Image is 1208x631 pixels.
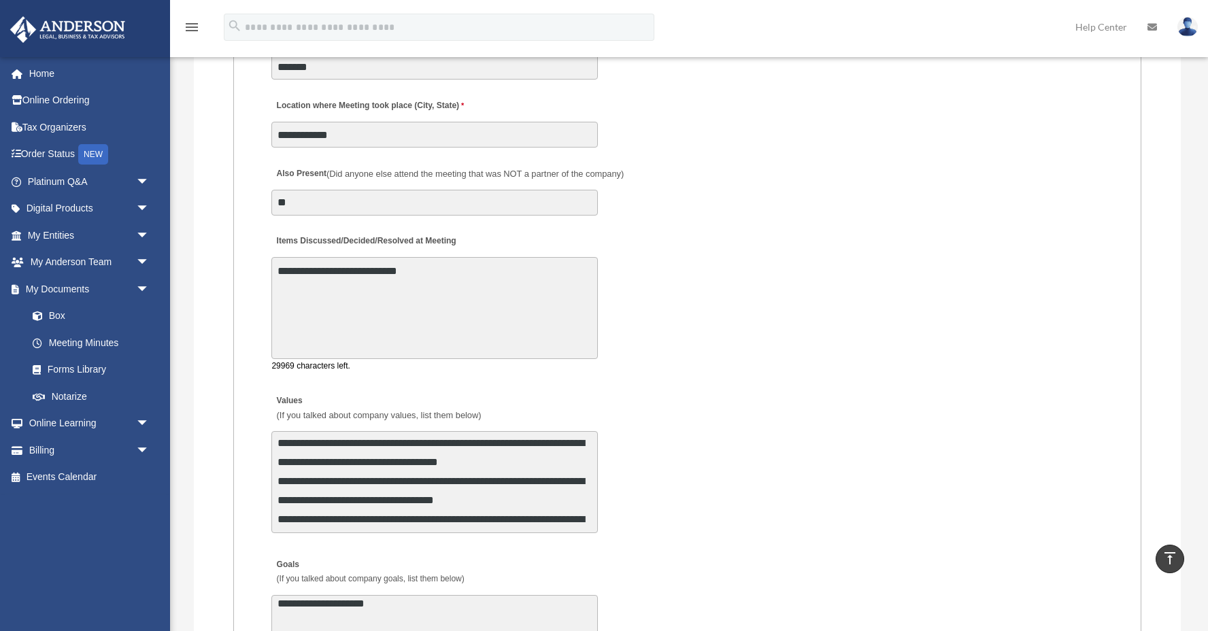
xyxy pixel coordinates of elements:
[10,410,170,437] a: Online Learningarrow_drop_down
[184,24,200,35] a: menu
[271,359,598,373] div: 29969 characters left.
[10,195,170,222] a: Digital Productsarrow_drop_down
[1177,17,1198,37] img: User Pic
[326,169,624,179] span: (Did anyone else attend the meeting that was NOT a partner of the company)
[10,275,170,303] a: My Documentsarrow_drop_down
[10,464,170,491] a: Events Calendar
[10,87,170,114] a: Online Ordering
[136,249,163,277] span: arrow_drop_down
[10,114,170,141] a: Tax Organizers
[136,222,163,250] span: arrow_drop_down
[271,97,467,115] label: Location where Meeting took place (City, State)
[10,437,170,464] a: Billingarrow_drop_down
[136,410,163,438] span: arrow_drop_down
[271,233,459,251] label: Items Discussed/Decided/Resolved at Meeting
[184,19,200,35] i: menu
[19,356,170,383] a: Forms Library
[136,168,163,196] span: arrow_drop_down
[10,141,170,169] a: Order StatusNEW
[6,16,129,43] img: Anderson Advisors Platinum Portal
[136,195,163,223] span: arrow_drop_down
[10,222,170,249] a: My Entitiesarrow_drop_down
[10,60,170,87] a: Home
[271,556,467,589] label: Goals
[1162,550,1178,566] i: vertical_align_top
[227,18,242,33] i: search
[277,574,465,583] span: (If you talked about company goals, list them below)
[10,168,170,195] a: Platinum Q&Aarrow_drop_down
[271,392,484,424] label: Values
[136,437,163,464] span: arrow_drop_down
[19,383,170,410] a: Notarize
[19,329,163,356] a: Meeting Minutes
[136,275,163,303] span: arrow_drop_down
[1156,545,1184,573] a: vertical_align_top
[78,144,108,165] div: NEW
[277,410,482,420] span: (If you talked about company values, list them below)
[10,249,170,276] a: My Anderson Teamarrow_drop_down
[271,165,627,183] label: Also Present
[19,303,170,330] a: Box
